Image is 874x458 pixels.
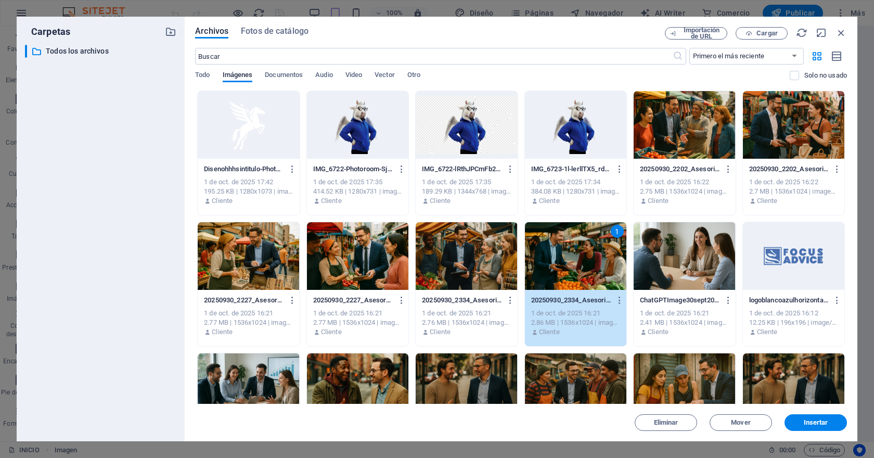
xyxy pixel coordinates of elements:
[539,327,560,337] p: Cliente
[804,71,847,80] p: Solo muestra los archivos que no están usándose en el sitio web. Los archivos añadidos durante es...
[635,414,697,431] button: Eliminar
[422,318,511,327] div: 2.76 MB | 1536x1024 | image/png
[648,196,669,206] p: Cliente
[640,164,719,174] p: 20250930_2202_AsesoriaEmpresarialDinamica_simple_compose_01k6emjvwpedjr84h570922805-fnXu-gT7UZmPi...
[531,164,611,174] p: IMG_6723-1l-lerllTX5_rd6T3wWkVw.png
[204,187,293,196] div: 195.25 KB | 1280x1073 | image/png
[531,296,611,305] p: 20250930_2334_AsesoriaEmpresarialenAccion_simple_compose_01k6esvcmtemfsrz39waw7px1y-Yr2NibtdR6ayV...
[204,296,284,305] p: 20250930_2227_AsesoramientoenMovimiento_simple_compose_01k6ep0tvffjjspafsk7r5qnew-E6YiUFGAsnACIQ8...
[195,69,210,83] span: Todo
[680,27,723,40] span: Importación de URL
[313,309,402,318] div: 1 de oct. de 2025 16:21
[165,26,176,37] i: Crear carpeta
[422,309,511,318] div: 1 de oct. de 2025 16:21
[749,164,829,174] p: 20250930_2202_AsesoriaEmpresarialDinamica_simple_compose_01k6emjvwqf9x9fbekm8x65w3z-6GFwkxnZdVKqD...
[749,187,838,196] div: 2.7 MB | 1536x1024 | image/png
[204,164,284,174] p: Disenohhhsintitulo-Photoroom-hXmtCnr75DBVIouOCebH_A.png
[640,309,729,318] div: 1 de oct. de 2025 16:21
[757,327,778,337] p: Cliente
[665,27,727,40] button: Importación de URL
[756,30,778,36] span: Cargar
[749,318,838,327] div: 12.25 KB | 196x196 | image/png
[731,419,750,426] span: Mover
[749,309,838,318] div: 1 de oct. de 2025 16:12
[785,414,847,431] button: Insertar
[531,177,620,187] div: 1 de oct. de 2025 17:34
[195,48,672,65] input: Buscar
[539,196,560,206] p: Cliente
[204,177,293,187] div: 1 de oct. de 2025 17:42
[204,309,293,318] div: 1 de oct. de 2025 16:21
[321,327,342,337] p: Cliente
[531,187,620,196] div: 384.08 KB | 1280x731 | image/png
[836,27,847,39] i: Cerrar
[321,196,342,206] p: Cliente
[749,296,829,305] p: logoblancoazulhorizontal-Photoroom-ZFrDxtMoaopbjfsuk309JQ-C6E-mS6s96Po7G1_MC7hkw.png
[422,177,511,187] div: 1 de oct. de 2025 17:35
[816,27,827,39] i: Minimizar
[223,69,253,83] span: Imágenes
[422,187,511,196] div: 189.29 KB | 1344x768 | image/jpeg
[313,318,402,327] div: 2.77 MB | 1536x1024 | image/png
[212,327,233,337] p: Cliente
[648,327,669,337] p: Cliente
[531,318,620,327] div: 2.86 MB | 1536x1024 | image/png
[804,419,828,426] span: Insertar
[25,45,27,58] div: ​
[611,225,624,238] div: 1
[313,296,393,305] p: 20250930_2227_AsesoramientoenMovimiento_simple_compose_01k6ep0tvge4atnr44csyymdv7-o8Rjtk-eIqQhnX0...
[422,296,502,305] p: 20250930_2334_AsesoriaEmpresarialenAccion_simple_compose_01k6esvcmreqbte7c3jwy1pgcn-A9XveB6RZC0V3...
[640,318,729,327] div: 2.41 MB | 1536x1024 | image/png
[531,309,620,318] div: 1 de oct. de 2025 16:21
[640,187,729,196] div: 2.75 MB | 1536x1024 | image/png
[313,164,393,174] p: IMG_6722-Photoroom-SjxtiRYOh74skSyU-jiDbw.png
[241,25,309,37] span: Fotos de catálogo
[313,187,402,196] div: 414.52 KB | 1280x731 | image/png
[345,69,362,83] span: Video
[25,25,70,39] p: Carpetas
[212,196,233,206] p: Cliente
[430,327,451,337] p: Cliente
[313,177,402,187] div: 1 de oct. de 2025 17:35
[46,45,157,57] p: Todos los archivos
[407,69,420,83] span: Otro
[710,414,772,431] button: Mover
[736,27,788,40] button: Cargar
[640,177,729,187] div: 1 de oct. de 2025 16:22
[640,296,719,305] p: ChatGPTImage30sept202511_54_01p.m.-vaJTY_FnhQNwt_GirK4t9w.png
[315,69,332,83] span: Audio
[195,25,228,37] span: Archivos
[375,69,395,83] span: Vector
[204,318,293,327] div: 2.77 MB | 1536x1024 | image/png
[430,196,451,206] p: Cliente
[749,177,838,187] div: 1 de oct. de 2025 16:22
[757,196,778,206] p: Cliente
[796,27,807,39] i: Volver a cargar
[422,164,502,174] p: IMG_6722-lRthJPCmFb2BjxGg7XqBTA.jpeg
[265,69,303,83] span: Documentos
[654,419,678,426] span: Eliminar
